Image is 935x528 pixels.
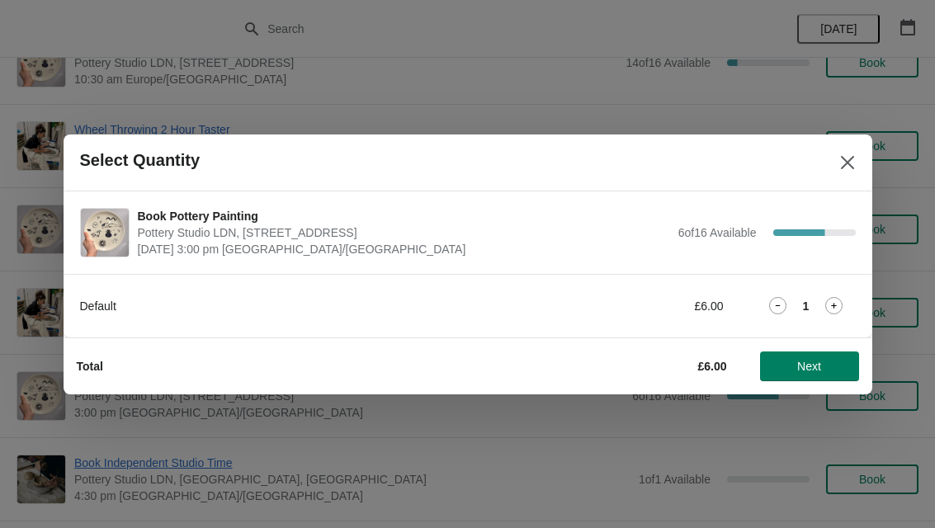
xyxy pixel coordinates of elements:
div: £6.00 [571,298,724,314]
span: Book Pottery Painting [138,208,670,224]
strong: £6.00 [697,360,726,373]
span: Next [797,360,821,373]
span: Pottery Studio LDN, [STREET_ADDRESS] [138,224,670,241]
div: Default [80,298,538,314]
span: [DATE] 3:00 pm [GEOGRAPHIC_DATA]/[GEOGRAPHIC_DATA] [138,241,670,257]
h2: Select Quantity [80,151,201,170]
img: Book Pottery Painting | Pottery Studio LDN, Unit 1.3, Building A4, 10 Monro Way, London, SE10 0EJ... [81,209,129,257]
span: 6 of 16 Available [678,226,757,239]
strong: 1 [803,298,810,314]
button: Next [760,351,859,381]
strong: Total [77,360,103,373]
button: Close [833,148,862,177]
